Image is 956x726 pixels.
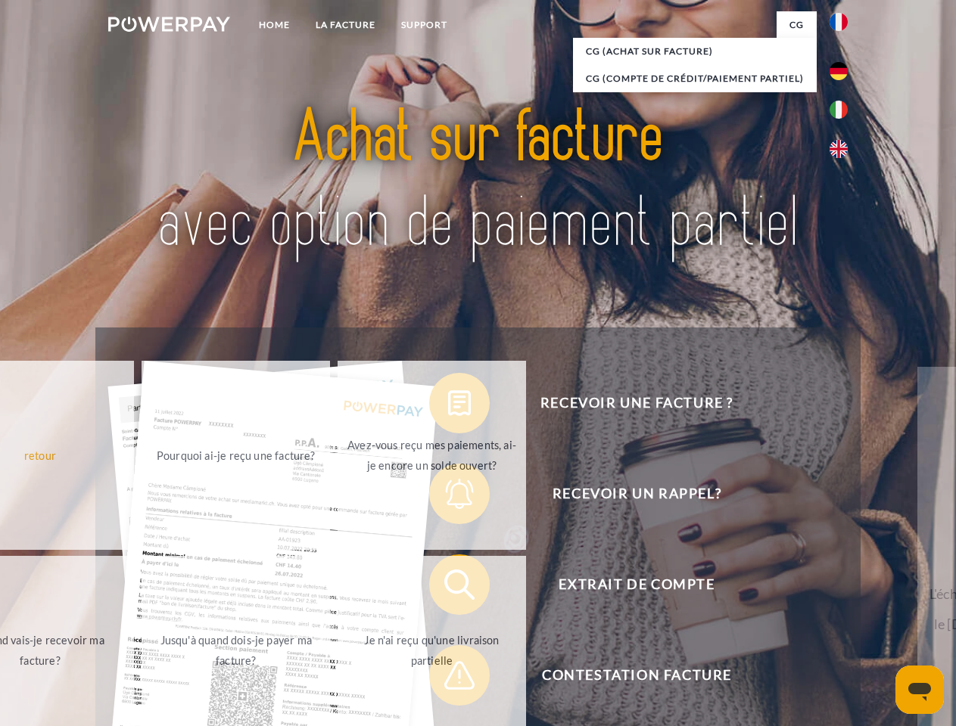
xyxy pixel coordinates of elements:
button: Extrait de compte [429,554,823,615]
a: LA FACTURE [303,11,388,39]
img: en [830,140,848,158]
img: fr [830,13,848,31]
button: Contestation Facture [429,645,823,706]
span: Contestation Facture [451,645,822,706]
div: Je n'ai reçu qu'une livraison partielle [347,630,517,671]
a: CG (Compte de crédit/paiement partiel) [573,65,817,92]
img: title-powerpay_fr.svg [145,73,811,290]
span: Extrait de compte [451,554,822,615]
div: Avez-vous reçu mes paiements, ai-je encore un solde ouvert? [347,435,517,476]
a: Avez-vous reçu mes paiements, ai-je encore un solde ouvert? [338,361,526,550]
img: de [830,62,848,80]
button: Recevoir une facture ? [429,373,823,433]
img: it [830,101,848,119]
a: CG [777,11,817,39]
a: CG (achat sur facture) [573,38,817,65]
span: Recevoir un rappel? [451,464,822,524]
button: Recevoir un rappel? [429,464,823,524]
img: logo-powerpay-white.svg [108,17,230,32]
a: Home [246,11,303,39]
iframe: Bouton de lancement de la fenêtre de messagerie [895,665,944,714]
div: Pourquoi ai-je reçu une facture? [151,445,321,465]
a: Support [388,11,460,39]
div: Jusqu'à quand dois-je payer ma facture? [151,630,321,671]
span: Recevoir une facture ? [451,373,822,433]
